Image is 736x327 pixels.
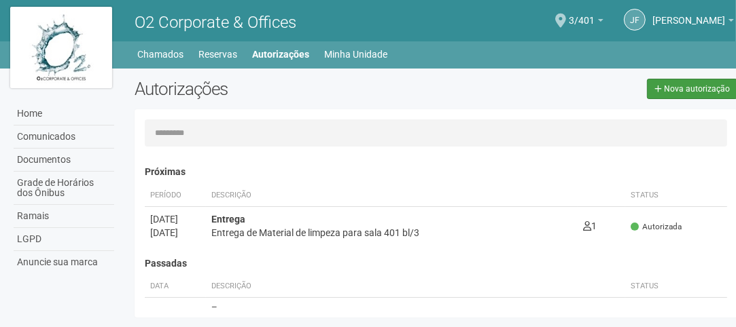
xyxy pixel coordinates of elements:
[14,205,114,228] a: Ramais
[625,185,727,207] th: Status
[14,126,114,149] a: Comunicados
[211,214,245,225] strong: Entrega
[14,102,114,126] a: Home
[135,79,425,99] h2: Autorizações
[252,45,309,64] a: Autorizações
[664,84,730,94] span: Nova autorização
[625,275,727,298] th: Status
[569,17,603,28] a: 3/401
[324,45,387,64] a: Minha Unidade
[10,7,112,88] img: logo.jpg
[145,258,727,269] h4: Passadas
[145,185,206,207] th: Período
[211,305,245,315] strong: Entrega
[211,226,572,239] div: Entrega de Material de limpeza para sala 401 bl/3
[198,45,237,64] a: Reservas
[14,251,114,273] a: Anuncie sua marca
[652,2,725,26] span: Jaidete Freitas
[631,221,682,233] span: Autorizada
[206,275,625,298] th: Descrição
[150,226,200,239] div: [DATE]
[624,9,646,31] a: JF
[14,228,114,251] a: LGPD
[583,220,597,231] span: 1
[14,172,114,205] a: Grade de Horários dos Ônibus
[135,13,296,32] span: O2 Corporate & Offices
[569,2,595,26] span: 3/401
[145,167,727,177] h4: Próximas
[150,212,200,226] div: [DATE]
[206,185,578,207] th: Descrição
[652,17,734,28] a: [PERSON_NAME]
[137,45,183,64] a: Chamados
[145,275,206,298] th: Data
[14,149,114,172] a: Documentos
